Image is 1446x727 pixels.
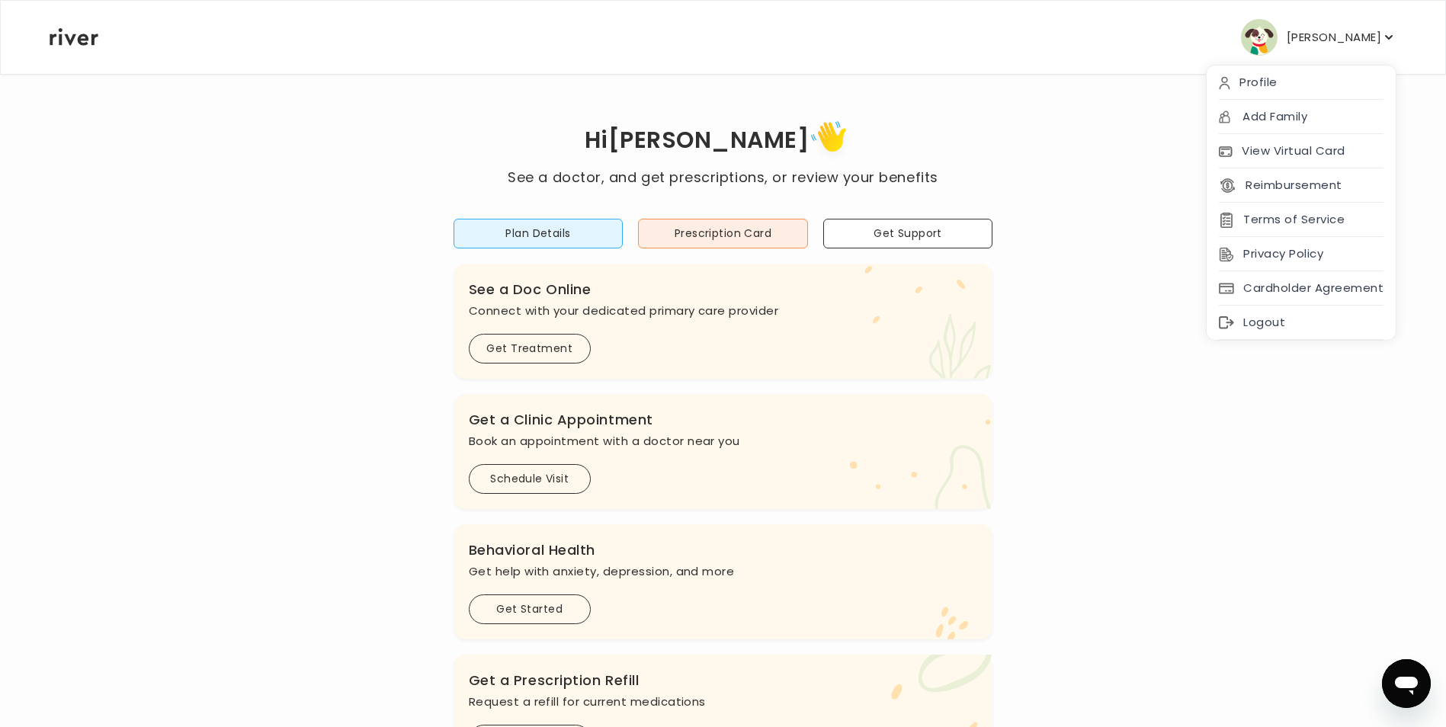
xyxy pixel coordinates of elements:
[1207,203,1396,237] div: Terms of Service
[469,561,978,582] p: Get help with anxiety, depression, and more
[1207,100,1396,134] div: Add Family
[1287,27,1381,48] p: [PERSON_NAME]
[469,670,978,691] h3: Get a Prescription Refill
[469,334,591,363] button: Get Treatment
[508,116,938,167] h1: Hi [PERSON_NAME]
[469,409,978,431] h3: Get a Clinic Appointment
[1207,306,1396,340] div: Logout
[469,540,978,561] h3: Behavioral Health
[1207,134,1396,168] div: View Virtual Card
[638,219,808,248] button: Prescription Card
[469,431,978,452] p: Book an appointment with a doctor near you
[1207,271,1396,306] div: Cardholder Agreement
[454,219,624,248] button: Plan Details
[823,219,993,248] button: Get Support
[469,594,591,624] button: Get Started
[1219,175,1342,196] button: Reimbursement
[1207,66,1396,100] div: Profile
[1241,19,1278,56] img: user avatar
[469,464,591,494] button: Schedule Visit
[469,279,978,300] h3: See a Doc Online
[508,167,938,188] p: See a doctor, and get prescriptions, or review your benefits
[469,691,978,713] p: Request a refill for current medications
[1207,237,1396,271] div: Privacy Policy
[1382,659,1431,708] iframe: Button to launch messaging window
[469,300,978,322] p: Connect with your dedicated primary care provider
[1241,19,1396,56] button: user avatar[PERSON_NAME]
